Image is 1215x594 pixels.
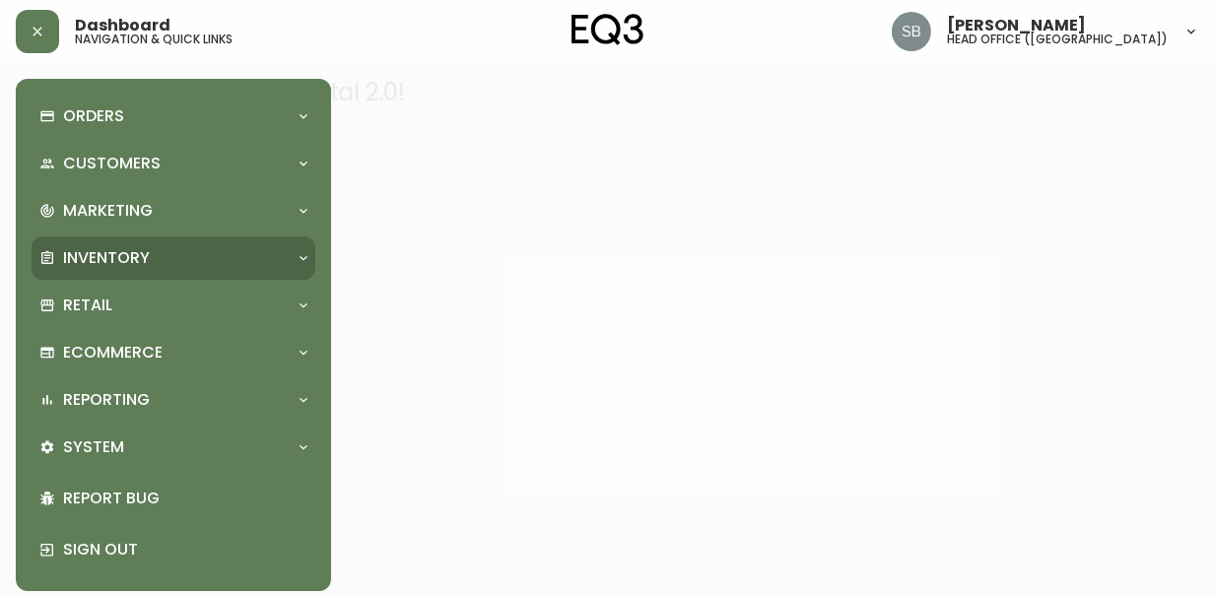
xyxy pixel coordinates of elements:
[32,426,315,469] div: System
[63,488,307,509] p: Report Bug
[63,105,124,127] p: Orders
[63,295,112,316] p: Retail
[75,18,170,33] span: Dashboard
[63,342,163,363] p: Ecommerce
[32,284,315,327] div: Retail
[32,95,315,138] div: Orders
[947,33,1168,45] h5: head office ([GEOGRAPHIC_DATA])
[32,236,315,280] div: Inventory
[75,33,233,45] h5: navigation & quick links
[947,18,1086,33] span: [PERSON_NAME]
[32,331,315,374] div: Ecommerce
[892,12,931,51] img: 85855414dd6b989d32b19e738a67d5b5
[63,153,161,174] p: Customers
[32,473,315,524] div: Report Bug
[32,142,315,185] div: Customers
[32,189,315,232] div: Marketing
[63,539,307,561] p: Sign Out
[63,389,150,411] p: Reporting
[63,247,150,269] p: Inventory
[572,14,644,45] img: logo
[63,436,124,458] p: System
[32,378,315,422] div: Reporting
[63,200,153,222] p: Marketing
[32,524,315,575] div: Sign Out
